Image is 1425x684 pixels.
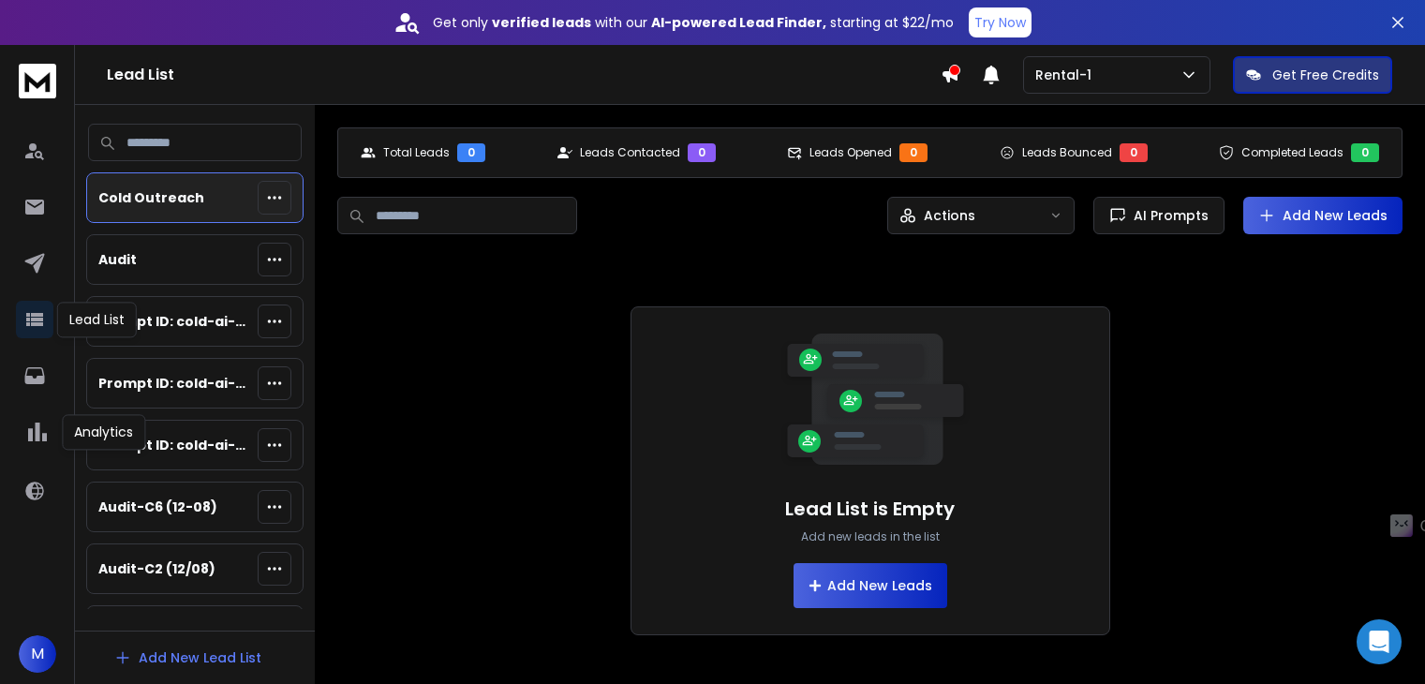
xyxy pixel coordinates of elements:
[1093,197,1225,234] button: AI Prompts
[98,374,250,393] p: Prompt ID: cold-ai-reply-b6 (cold outreach)
[785,496,955,522] h1: Lead List is Empty
[57,302,137,337] div: Lead List
[969,7,1032,37] button: Try Now
[107,64,941,86] h1: Lead List
[1022,145,1112,160] p: Leads Bounced
[1258,206,1388,225] a: Add New Leads
[98,559,215,578] p: Audit-C2 (12/08)
[924,206,975,225] p: Actions
[1357,619,1402,664] div: Open Intercom Messenger
[492,13,591,32] strong: verified leads
[98,498,217,516] p: Audit-C6 (12-08)
[794,563,947,608] button: Add New Leads
[1272,66,1379,84] p: Get Free Credits
[19,635,56,673] button: M
[1120,143,1148,162] div: 0
[1351,143,1379,162] div: 0
[580,145,680,160] p: Leads Contacted
[457,143,485,162] div: 0
[801,529,940,544] p: Add new leads in the list
[688,143,716,162] div: 0
[98,436,250,454] p: Prompt ID: cold-ai-reply-b7 (cold outreach)
[98,312,250,331] p: Prompt ID: cold-ai-reply-b5 (cold outreach)
[98,188,204,207] p: Cold Outreach
[433,13,954,32] p: Get only with our starting at $22/mo
[1233,56,1392,94] button: Get Free Credits
[98,250,137,269] p: Audit
[1126,206,1209,225] span: AI Prompts
[383,145,450,160] p: Total Leads
[899,143,928,162] div: 0
[1241,145,1343,160] p: Completed Leads
[19,64,56,98] img: logo
[1035,66,1099,84] p: Rental-1
[651,13,826,32] strong: AI-powered Lead Finder,
[974,13,1026,32] p: Try Now
[1243,197,1403,234] button: Add New Leads
[99,639,276,677] button: Add New Lead List
[62,414,145,450] div: Analytics
[809,145,892,160] p: Leads Opened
